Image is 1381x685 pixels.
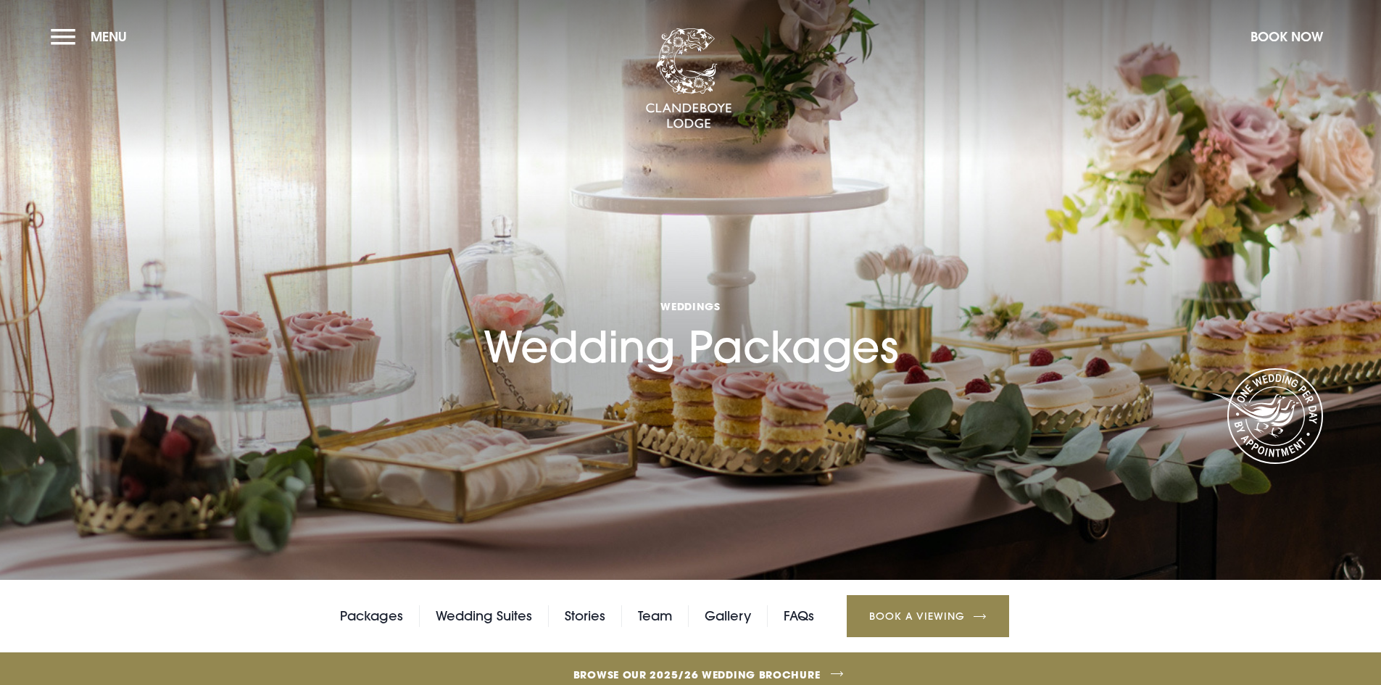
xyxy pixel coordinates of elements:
a: Wedding Suites [436,605,532,627]
img: Clandeboye Lodge [645,28,732,130]
a: Book a Viewing [847,595,1009,637]
a: Gallery [705,605,751,627]
button: Menu [51,21,134,52]
button: Book Now [1243,21,1330,52]
a: Stories [565,605,605,627]
a: FAQs [784,605,814,627]
a: Packages [340,605,403,627]
h1: Wedding Packages [484,215,898,373]
span: Menu [91,28,127,45]
a: Team [638,605,672,627]
span: Weddings [484,299,898,313]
